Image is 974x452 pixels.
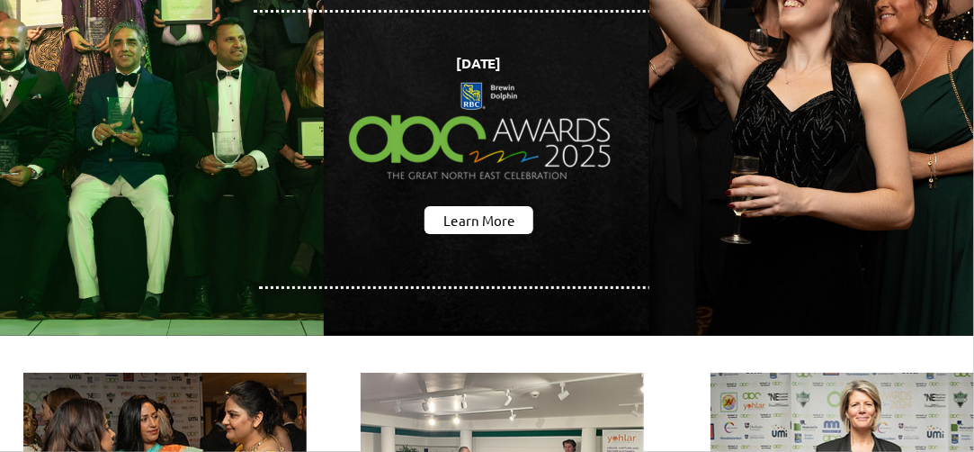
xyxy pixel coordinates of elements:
span: Learn More [443,211,515,230]
span: [DATE] [456,54,501,72]
a: Learn More [424,206,533,234]
img: Northern Insights Double Pager Apr 2025.png [333,50,629,215]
